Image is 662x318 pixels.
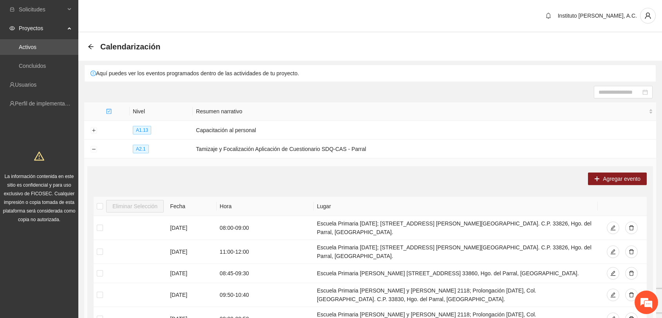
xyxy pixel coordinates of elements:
td: Tamizaje y Focalización Aplicación de Cuestionario SDQ-CAS - Parral [193,140,656,158]
span: Calendarización [100,40,160,53]
span: check-square [106,109,112,114]
span: inbox [9,7,15,12]
td: Escuela Primaria [DATE]; [STREET_ADDRESS] [PERSON_NAME][GEOGRAPHIC_DATA]. C.P. 33826, Hgo. del Pa... [314,240,598,264]
button: delete [625,267,638,280]
button: delete [625,222,638,234]
span: arrow-left [88,44,94,50]
span: Resumen narrativo [196,107,647,116]
button: delete [625,245,638,258]
th: Fecha [167,197,217,216]
th: Hora [217,197,314,216]
span: delete [629,225,634,231]
td: [DATE] [167,216,217,240]
a: Activos [19,44,36,50]
button: Expand row [90,127,97,134]
span: warning [34,151,44,161]
button: plusAgregar evento [588,173,647,185]
button: Eliminar Selección [106,200,164,213]
span: delete [629,271,634,277]
a: Perfil de implementadora [15,100,76,107]
button: bell [542,9,555,22]
span: user [640,12,655,19]
a: Concluidos [19,63,46,69]
div: Aquí puedes ver los eventos programados dentro de las actividades de tu proyecto. [85,65,656,82]
span: delete [629,249,634,255]
button: Collapse row [90,146,97,153]
span: edit [610,292,616,298]
button: user [640,8,656,24]
td: 09:50 - 10:40 [217,283,314,307]
span: Agregar evento [603,174,640,183]
span: Proyectos [19,20,65,36]
th: Lugar [314,197,598,216]
td: [DATE] [167,240,217,264]
div: Back [88,44,94,50]
span: plus [594,176,600,182]
button: edit [607,222,619,234]
th: Nivel [130,102,193,121]
span: edit [610,249,616,255]
a: Usuarios [15,82,36,88]
button: delete [625,289,638,301]
button: edit [607,267,619,280]
td: 08:45 - 09:30 [217,264,314,283]
span: edit [610,225,616,231]
button: edit [607,289,619,301]
button: edit [607,245,619,258]
span: delete [629,292,634,298]
span: La información contenida en este sitio es confidencial y para uso exclusivo de FICOSEC. Cualquier... [3,174,76,222]
span: eye [9,25,15,31]
span: Instituto [PERSON_NAME], A.C. [558,13,637,19]
td: [DATE] [167,264,217,283]
td: Escuela Primaria [PERSON_NAME] y [PERSON_NAME] 2118; Prolongación [DATE], Col. [GEOGRAPHIC_DATA].... [314,283,598,307]
span: edit [610,271,616,277]
span: A1.13 [133,126,151,134]
td: Capacitación al personal [193,121,656,140]
span: exclamation-circle [90,71,96,76]
span: bell [543,13,554,19]
td: Escuela Primaria [PERSON_NAME] [STREET_ADDRESS] 33860, Hgo. del Parral, [GEOGRAPHIC_DATA]. [314,264,598,283]
td: Escuela Primaria [DATE]; [STREET_ADDRESS] [PERSON_NAME][GEOGRAPHIC_DATA]. C.P. 33826, Hgo. del Pa... [314,216,598,240]
td: 08:00 - 09:00 [217,216,314,240]
td: 11:00 - 12:00 [217,240,314,264]
td: [DATE] [167,283,217,307]
span: Solicitudes [19,2,65,17]
span: A2.1 [133,145,149,153]
th: Resumen narrativo [193,102,656,121]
